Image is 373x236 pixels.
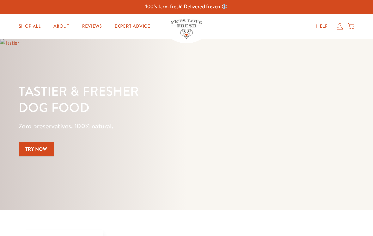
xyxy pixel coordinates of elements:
[19,142,54,156] a: Try Now
[19,83,242,115] h1: Tastier & fresher dog food
[341,206,367,230] iframe: Gorgias live chat messenger
[171,19,202,39] img: Pets Love Fresh
[110,20,155,33] a: Expert Advice
[311,20,333,33] a: Help
[14,20,46,33] a: Shop All
[77,20,107,33] a: Reviews
[48,20,74,33] a: About
[19,121,242,132] p: Zero preservatives. 100% natural.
